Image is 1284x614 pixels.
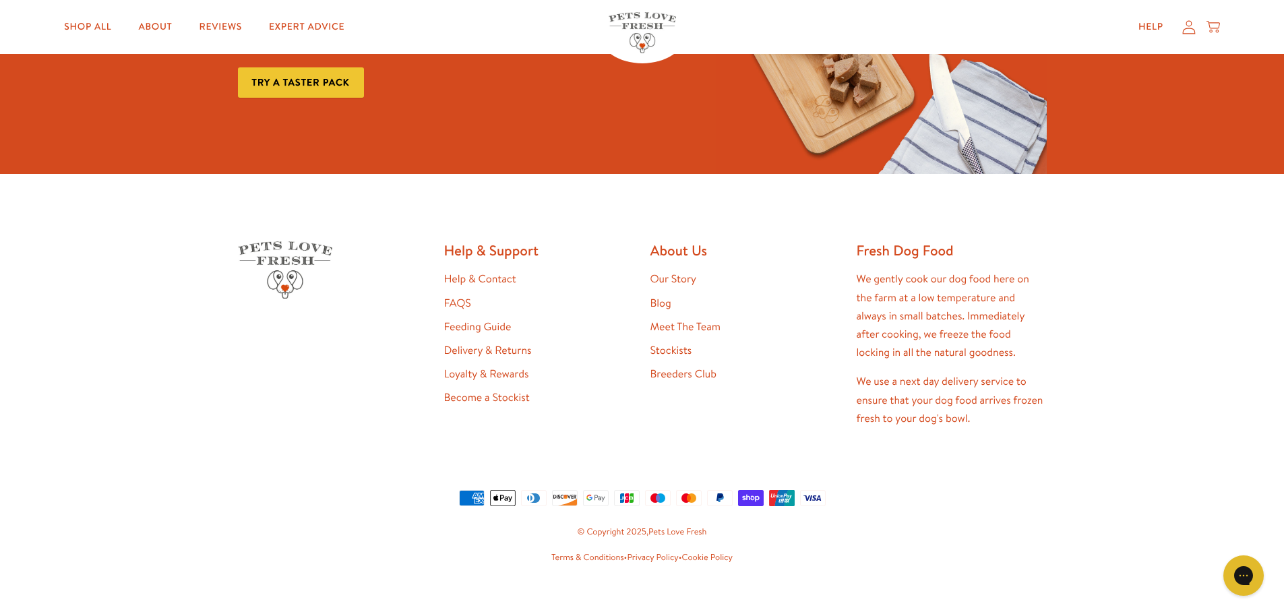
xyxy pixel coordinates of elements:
img: Pets Love Fresh [238,241,332,299]
a: Meet The Team [650,319,721,334]
a: Try a taster pack [238,67,364,98]
a: Breeders Club [650,367,716,381]
h2: Fresh Dog Food [857,241,1047,259]
a: Stockists [650,343,692,358]
a: Help [1128,13,1174,40]
h2: About Us [650,241,840,259]
a: Shop All [53,13,122,40]
a: About [127,13,183,40]
a: Help & Contact [444,272,516,286]
img: Pets Love Fresh [609,12,676,53]
a: FAQS [444,296,471,311]
a: Reviews [189,13,253,40]
iframe: Gorgias live chat messenger [1217,551,1271,601]
a: Feeding Guide [444,319,512,334]
a: Expert Advice [258,13,355,40]
a: Terms & Conditions [551,551,624,563]
h2: Help & Support [444,241,634,259]
p: We gently cook our dog food here on the farm at a low temperature and always in small batches. Im... [857,270,1047,362]
p: We use a next day delivery service to ensure that your dog food arrives frozen fresh to your dog'... [857,373,1047,428]
a: Pets Love Fresh [648,526,706,538]
a: Loyalty & Rewards [444,367,529,381]
a: Our Story [650,272,697,286]
a: Blog [650,296,671,311]
a: Cookie Policy [682,551,733,563]
small: • • [238,551,1047,565]
a: Delivery & Returns [444,343,532,358]
a: Privacy Policy [627,551,678,563]
small: © Copyright 2025, [238,525,1047,540]
a: Become a Stockist [444,390,530,405]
